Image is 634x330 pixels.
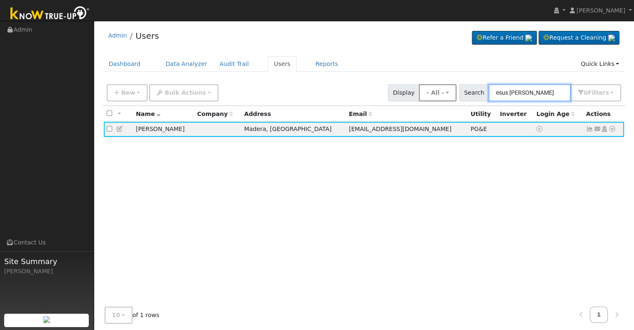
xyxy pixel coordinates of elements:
[471,126,487,132] span: PG&E
[43,316,50,323] img: retrieve
[349,111,372,117] span: Email
[105,307,133,324] button: 10
[459,84,489,101] span: Search
[609,125,616,134] a: Other actions
[136,111,160,117] span: Name
[197,111,233,117] span: Company name
[570,84,621,101] button: 0Filters
[525,35,532,41] img: retrieve
[586,126,594,132] a: Show Graph
[608,35,615,41] img: retrieve
[500,110,531,118] div: Inverter
[244,110,343,118] div: Address
[594,125,601,134] a: tayloruribe1022@gmail.com
[6,5,94,23] img: Know True-Up
[213,56,255,72] a: Audit Trail
[586,110,621,118] div: Actions
[105,307,160,324] span: of 1 rows
[241,122,346,137] td: Madera, [GEOGRAPHIC_DATA]
[116,126,124,132] a: Edit User
[108,32,127,39] a: Admin
[135,31,159,41] a: Users
[536,111,575,117] span: Days since last login
[539,31,619,45] a: Request a Cleaning
[268,56,297,72] a: Users
[103,56,147,72] a: Dashboard
[601,126,608,132] a: Login As
[112,312,120,318] span: 10
[121,89,135,96] span: New
[107,84,148,101] button: New
[605,89,609,96] span: s
[472,31,537,45] a: Refer a Friend
[149,84,218,101] button: Bulk Actions
[133,122,194,137] td: [PERSON_NAME]
[574,56,625,72] a: Quick Links
[165,89,206,96] span: Bulk Actions
[471,110,494,118] div: Utility
[4,267,89,276] div: [PERSON_NAME]
[309,56,344,72] a: Reports
[388,84,419,101] span: Display
[576,7,625,14] span: [PERSON_NAME]
[590,307,608,323] a: 1
[419,84,456,101] button: - All -
[588,89,609,96] span: Filter
[159,56,213,72] a: Data Analyzer
[4,256,89,267] span: Site Summary
[489,84,571,101] input: Search
[349,126,451,132] span: [EMAIL_ADDRESS][DOMAIN_NAME]
[536,126,544,132] a: No login access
